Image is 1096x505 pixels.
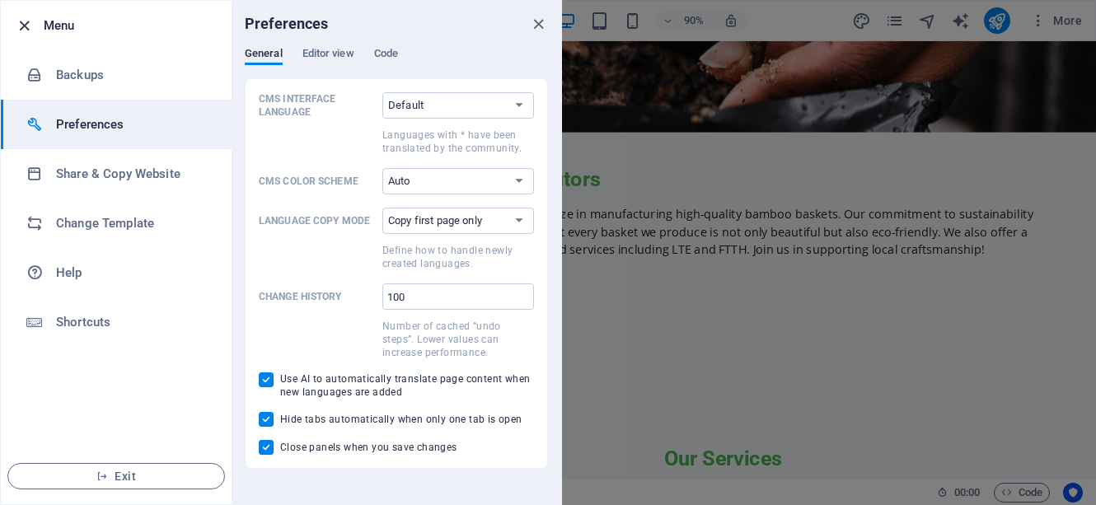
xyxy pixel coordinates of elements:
[56,115,208,134] h6: Preferences
[245,47,548,78] div: Preferences
[382,129,534,155] p: Languages with * have been translated by the community.
[528,14,548,34] button: close
[259,175,376,188] p: CMS Color Scheme
[44,16,218,35] h6: Menu
[382,320,534,359] p: Number of cached “undo steps”. Lower values can increase performance.
[382,92,534,119] select: CMS Interface LanguageLanguages with * have been translated by the community.
[259,290,376,303] p: Change history
[280,413,522,426] span: Hide tabs automatically when only one tab is open
[382,283,534,310] input: Change historyNumber of cached “undo steps”. Lower values can increase performance.
[245,44,283,67] span: General
[382,208,534,234] select: Language Copy ModeDefine how to handle newly created languages.
[56,213,208,233] h6: Change Template
[280,441,457,454] span: Close panels when you save changes
[1,248,232,297] a: Help
[56,312,208,332] h6: Shortcuts
[7,463,225,489] button: Exit
[56,65,208,85] h6: Backups
[382,244,534,270] p: Define how to handle newly created languages.
[21,470,211,483] span: Exit
[245,14,329,34] h6: Preferences
[302,44,354,67] span: Editor view
[56,263,208,283] h6: Help
[382,168,534,194] select: CMS Color Scheme
[56,164,208,184] h6: Share & Copy Website
[374,44,398,67] span: Code
[259,92,376,119] p: CMS Interface Language
[259,214,376,227] p: Language Copy Mode
[280,372,534,399] span: Use AI to automatically translate page content when new languages are added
